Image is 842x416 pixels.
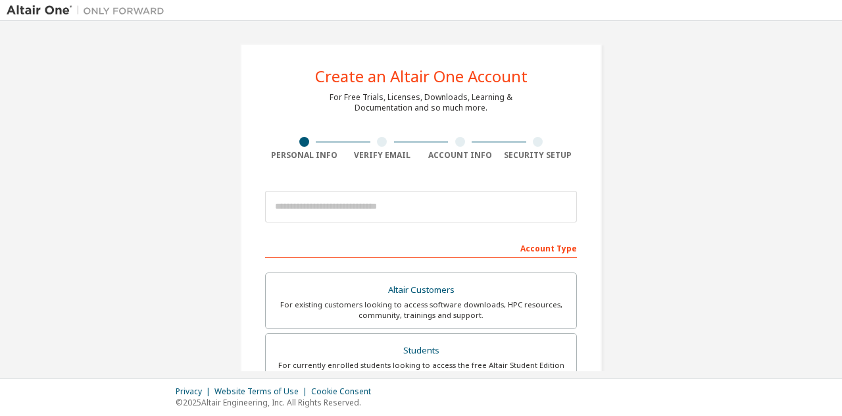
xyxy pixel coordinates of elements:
[274,360,568,381] div: For currently enrolled students looking to access the free Altair Student Edition bundle and all ...
[274,299,568,321] div: For existing customers looking to access software downloads, HPC resources, community, trainings ...
[265,237,577,258] div: Account Type
[274,342,568,360] div: Students
[176,386,214,397] div: Privacy
[330,92,512,113] div: For Free Trials, Licenses, Downloads, Learning & Documentation and so much more.
[499,150,578,161] div: Security Setup
[7,4,171,17] img: Altair One
[421,150,499,161] div: Account Info
[176,397,379,408] p: © 2025 Altair Engineering, Inc. All Rights Reserved.
[214,386,311,397] div: Website Terms of Use
[265,150,343,161] div: Personal Info
[311,386,379,397] div: Cookie Consent
[343,150,422,161] div: Verify Email
[315,68,528,84] div: Create an Altair One Account
[274,281,568,299] div: Altair Customers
